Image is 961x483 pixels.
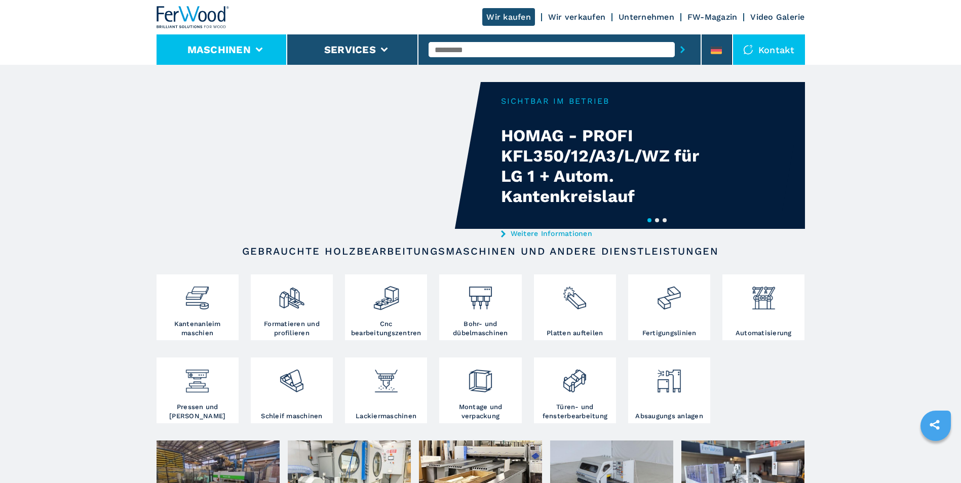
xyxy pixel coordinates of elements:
h3: Formatieren und profilieren [253,319,330,338]
a: Lackiermaschinen [345,357,427,423]
img: lavorazione_porte_finestre_2.png [561,360,588,394]
a: Pressen und [PERSON_NAME] [157,357,239,423]
a: Platten aufteilen [534,274,616,340]
a: Kantenanleim maschien [157,274,239,340]
a: Cnc bearbeitungszentren [345,274,427,340]
h3: Platten aufteilen [547,329,603,338]
a: Wir verkaufen [548,12,605,22]
img: bordatrici_1.png [184,277,211,311]
button: submit-button [675,38,690,61]
img: foratrici_inseritrici_2.png [467,277,494,311]
div: Kontakt [733,34,805,65]
a: Wir kaufen [482,8,535,26]
img: pressa-strettoia.png [184,360,211,394]
img: aspirazione_1.png [656,360,682,394]
video: Your browser does not support the video tag. [157,82,481,229]
button: 2 [655,218,659,222]
a: Fertigungslinien [628,274,710,340]
img: levigatrici_2.png [278,360,305,394]
a: Video Galerie [750,12,804,22]
h3: Fertigungslinien [642,329,697,338]
a: Formatieren und profilieren [251,274,333,340]
h3: Schleif maschinen [261,412,322,421]
img: sezionatrici_2.png [561,277,588,311]
button: Services [324,44,376,56]
h3: Montage und verpackung [442,402,519,421]
button: Maschinen [187,44,251,56]
img: linee_di_produzione_2.png [656,277,682,311]
h3: Lackiermaschinen [356,412,416,421]
h3: Automatisierung [736,329,792,338]
h3: Bohr- und dübelmaschinen [442,319,519,338]
a: Montage und verpackung [439,357,521,423]
a: Türen- und fensterbearbeitung [534,357,616,423]
img: Kontakt [743,45,753,55]
h3: Kantenanleim maschien [159,319,236,338]
img: verniciatura_1.png [373,360,400,394]
h3: Cnc bearbeitungszentren [348,319,425,338]
button: 3 [663,218,667,222]
a: Schleif maschinen [251,357,333,423]
a: sharethis [922,412,947,437]
h3: Türen- und fensterbearbeitung [536,402,613,421]
a: Bohr- und dübelmaschinen [439,274,521,340]
a: Absaugungs anlagen [628,357,710,423]
h3: Pressen und [PERSON_NAME] [159,402,236,421]
h2: Gebrauchte Holzbearbeitungsmaschinen und andere Dienstleistungen [189,245,773,257]
a: Automatisierung [722,274,804,340]
img: montaggio_imballaggio_2.png [467,360,494,394]
button: 1 [647,218,651,222]
a: Weitere Informationen [501,229,700,237]
img: centro_di_lavoro_cnc_2.png [373,277,400,311]
img: Ferwood [157,6,229,28]
iframe: Chat [918,437,953,475]
h3: Absaugungs anlagen [635,412,703,421]
img: squadratrici_2.png [278,277,305,311]
a: Unternehmen [619,12,674,22]
img: automazione.png [750,277,777,311]
a: FW-Magazin [687,12,738,22]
